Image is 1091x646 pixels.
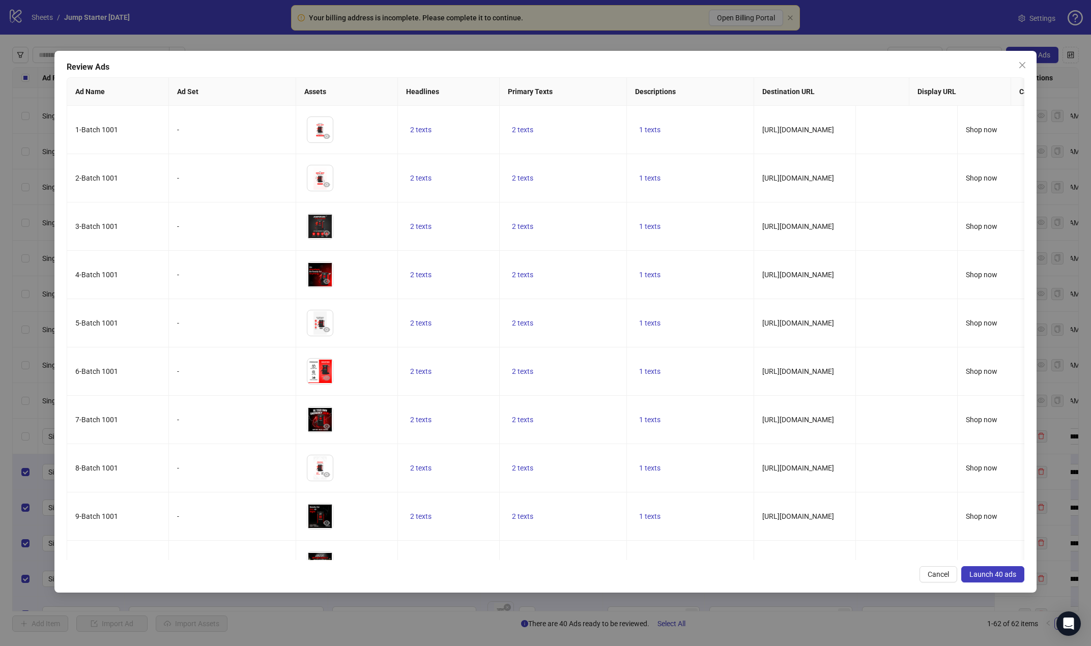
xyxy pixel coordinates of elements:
[512,416,533,424] span: 2 texts
[410,367,432,375] span: 2 texts
[410,126,432,134] span: 2 texts
[406,559,436,571] button: 2 texts
[321,275,333,287] button: Preview
[639,464,661,472] span: 1 texts
[410,174,432,182] span: 2 texts
[966,222,997,230] span: Shop now
[512,512,533,520] span: 2 texts
[323,278,330,285] span: eye
[410,271,432,279] span: 2 texts
[762,222,834,230] span: [URL][DOMAIN_NAME]
[75,319,118,327] span: 5-Batch 1001
[321,324,333,336] button: Preview
[969,570,1016,578] span: Launch 40 ads
[635,220,665,232] button: 1 texts
[406,124,436,136] button: 2 texts
[508,317,537,329] button: 2 texts
[177,366,288,377] div: -
[323,374,330,381] span: eye
[75,512,118,520] span: 9-Batch 1001
[512,319,533,327] span: 2 texts
[500,78,627,106] th: Primary Texts
[508,559,537,571] button: 2 texts
[169,78,296,106] th: Ad Set
[323,181,330,188] span: eye
[966,174,997,182] span: Shop now
[639,271,661,279] span: 1 texts
[323,133,330,140] span: eye
[508,172,537,184] button: 2 texts
[177,414,288,425] div: -
[1018,61,1026,69] span: close
[307,359,333,384] img: Asset 1
[920,566,957,582] button: Cancel
[966,464,997,472] span: Shop now
[406,414,436,426] button: 2 texts
[762,174,834,182] span: [URL][DOMAIN_NAME]
[406,220,436,232] button: 2 texts
[966,126,997,134] span: Shop now
[67,61,1024,73] div: Review Ads
[307,455,333,481] img: Asset 1
[321,420,333,432] button: Preview
[512,367,533,375] span: 2 texts
[321,468,333,481] button: Preview
[321,372,333,384] button: Preview
[307,214,333,239] img: Asset 1
[762,512,834,520] span: [URL][DOMAIN_NAME]
[177,559,288,570] div: -
[508,269,537,281] button: 2 texts
[762,271,834,279] span: [URL][DOMAIN_NAME]
[307,117,333,142] img: Asset 1
[177,221,288,232] div: -
[296,78,398,106] th: Assets
[508,365,537,377] button: 2 texts
[762,367,834,375] span: [URL][DOMAIN_NAME]
[508,510,537,522] button: 2 texts
[406,269,436,281] button: 2 texts
[639,512,661,520] span: 1 texts
[323,229,330,237] span: eye
[512,464,533,472] span: 2 texts
[966,416,997,424] span: Shop now
[410,416,432,424] span: 2 texts
[75,367,118,375] span: 6-Batch 1001
[635,124,665,136] button: 1 texts
[307,310,333,336] img: Asset 1
[639,222,661,230] span: 1 texts
[1011,78,1087,106] th: Call to Action
[635,414,665,426] button: 1 texts
[961,566,1024,582] button: Launch 40 ads
[410,222,432,230] span: 2 texts
[307,407,333,432] img: Asset 1
[75,416,118,424] span: 7-Batch 1001
[762,416,834,424] span: [URL][DOMAIN_NAME]
[307,504,333,529] img: Asset 1
[75,174,118,182] span: 2-Batch 1001
[1014,57,1030,73] button: Close
[410,464,432,472] span: 2 texts
[512,126,533,134] span: 2 texts
[410,319,432,327] span: 2 texts
[635,365,665,377] button: 1 texts
[639,367,661,375] span: 1 texts
[406,317,436,329] button: 2 texts
[321,227,333,239] button: Preview
[508,462,537,474] button: 2 texts
[508,414,537,426] button: 2 texts
[508,220,537,232] button: 2 texts
[321,130,333,142] button: Preview
[323,471,330,478] span: eye
[398,78,500,106] th: Headlines
[323,423,330,430] span: eye
[321,517,333,529] button: Preview
[75,271,118,279] span: 4-Batch 1001
[635,510,665,522] button: 1 texts
[635,462,665,474] button: 1 texts
[635,172,665,184] button: 1 texts
[966,512,997,520] span: Shop now
[639,126,661,134] span: 1 texts
[307,165,333,191] img: Asset 1
[406,172,436,184] button: 2 texts
[909,78,1011,106] th: Display URL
